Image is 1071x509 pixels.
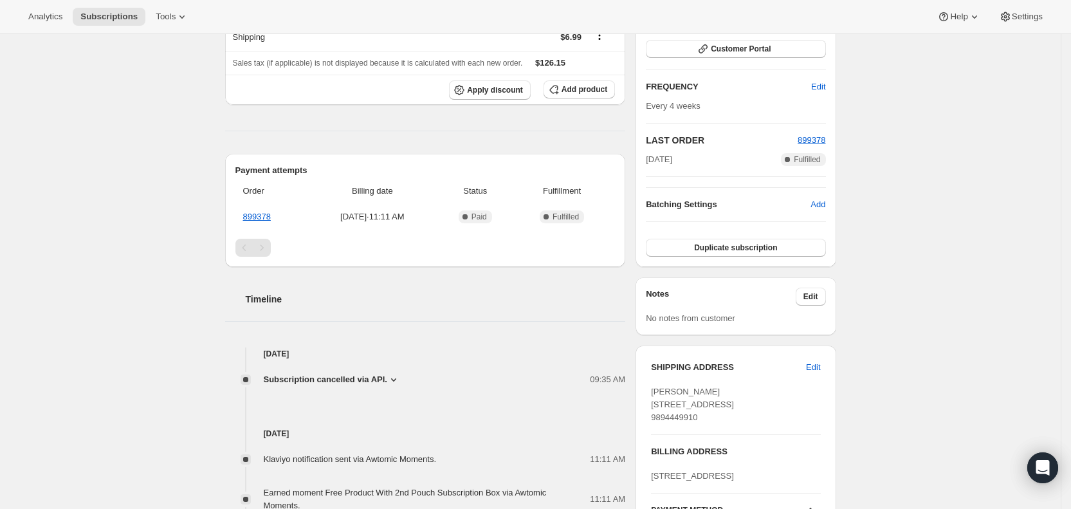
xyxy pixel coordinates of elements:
span: Fulfilled [553,212,579,222]
span: Apply discount [467,85,523,95]
span: Subscription cancelled via API. [264,373,387,386]
h3: SHIPPING ADDRESS [651,361,806,374]
span: Edit [806,361,820,374]
a: 899378 [243,212,271,221]
span: Analytics [28,12,62,22]
span: Help [950,12,967,22]
span: [DATE] · 11:11 AM [311,210,434,223]
button: Subscriptions [73,8,145,26]
span: $6.99 [560,32,581,42]
nav: Pagination [235,239,616,257]
button: Edit [796,288,826,306]
div: Open Intercom Messenger [1027,452,1058,483]
span: Paid [471,212,487,222]
span: 11:11 AM [590,493,625,506]
button: Analytics [21,8,70,26]
span: Every 4 weeks [646,101,700,111]
button: Subscription cancelled via API. [264,373,400,386]
button: Shipping actions [589,28,610,42]
span: Sales tax (if applicable) is not displayed because it is calculated with each new order. [233,59,523,68]
button: Edit [803,77,833,97]
span: Customer Portal [711,44,771,54]
span: 11:11 AM [590,453,625,466]
button: Settings [991,8,1050,26]
th: Shipping [225,23,416,51]
button: Edit [798,357,828,378]
span: Billing date [311,185,434,198]
th: Order [235,177,307,205]
h3: Notes [646,288,796,306]
span: Fulfillment [517,185,607,198]
span: Klaviyo notification sent via Awtomic Moments. [264,454,437,464]
button: Duplicate subscription [646,239,825,257]
a: 899378 [798,135,825,145]
span: No notes from customer [646,313,735,323]
span: Fulfilled [794,154,820,165]
span: 09:35 AM [590,373,625,386]
h2: Timeline [246,293,626,306]
button: Customer Portal [646,40,825,58]
h4: [DATE] [225,347,626,360]
button: Tools [148,8,196,26]
span: Status [441,185,509,198]
h2: Payment attempts [235,164,616,177]
h2: FREQUENCY [646,80,811,93]
button: Add product [544,80,615,98]
span: Subscriptions [80,12,138,22]
span: Duplicate subscription [694,243,777,253]
button: Apply discount [449,80,531,100]
span: Edit [811,80,825,93]
h6: Batching Settings [646,198,810,211]
button: Help [929,8,988,26]
span: Add [810,198,825,211]
span: [DATE] [646,153,672,166]
span: [PERSON_NAME] [STREET_ADDRESS] 9894449910 [651,387,734,422]
button: Add [803,194,833,215]
span: Add product [562,84,607,95]
h4: [DATE] [225,427,626,440]
span: Tools [156,12,176,22]
h3: BILLING ADDRESS [651,445,820,458]
span: Edit [803,292,818,302]
h2: LAST ORDER [646,134,798,147]
span: [STREET_ADDRESS] [651,471,734,481]
span: Settings [1012,12,1043,22]
span: $126.15 [535,58,565,68]
button: 899378 [798,134,825,147]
